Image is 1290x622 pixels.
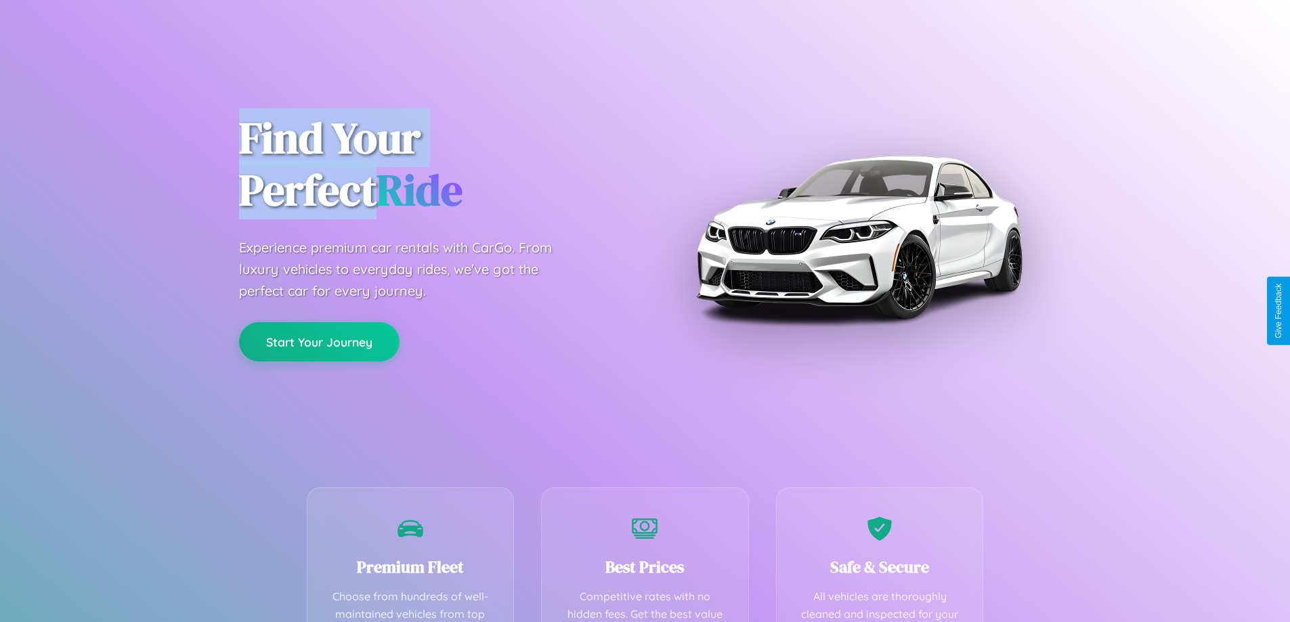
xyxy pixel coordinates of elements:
[689,68,1028,406] img: Premium BMW car rental vehicle
[377,160,463,219] span: Ride
[562,556,728,578] h3: Best Prices
[239,237,578,302] p: Experience premium car rentals with CarGo. From luxury vehicles to everyday rides, we've got the ...
[328,556,494,578] h3: Premium Fleet
[239,322,400,361] button: Start Your Journey
[1274,284,1283,338] div: Give Feedback
[239,112,625,217] h1: Find Your Perfect
[797,556,963,578] h3: Safe & Secure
